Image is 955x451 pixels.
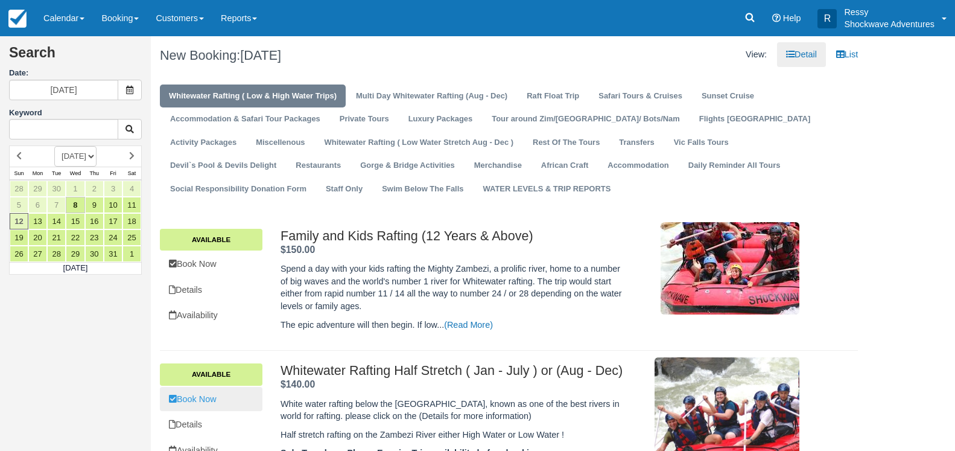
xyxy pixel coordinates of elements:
span: $150.00 [281,245,315,255]
a: Accommodation [598,154,677,178]
a: Activity Packages [161,131,246,155]
a: 7 [47,197,66,213]
a: Swim Below The Falls [373,178,472,201]
th: Thu [85,167,104,180]
p: Spend a day with your kids rafting the Mighty Zambezi, a prolific river, home to a number of big ... [281,263,627,312]
th: Wed [66,167,84,180]
a: African Craft [532,154,597,178]
p: The epic adventure will then begin. If low... [281,319,627,331]
a: Staff Only [317,178,372,201]
a: 31 [104,246,122,262]
a: 12 [10,213,28,229]
h1: New Booking: [160,48,500,63]
a: Details [160,412,262,437]
a: Whitewater Rafting ( Low & High Water Trips) [160,85,346,108]
a: (Read More) [444,320,493,330]
a: Luxury Packages [399,107,482,131]
strong: Price: $140 [281,379,315,389]
a: Restaurants [287,154,350,178]
a: Book Now [160,387,262,412]
a: Detail [777,42,826,67]
a: 13 [28,213,47,229]
a: 14 [47,213,66,229]
a: 5 [10,197,28,213]
a: 29 [66,246,84,262]
a: 22 [66,229,84,246]
span: $140.00 [281,379,315,389]
a: 17 [104,213,122,229]
p: Shockwave Adventures [844,18,934,30]
h2: Search [9,45,142,68]
a: 20 [28,229,47,246]
a: 19 [10,229,28,246]
a: WATER LEVELS & TRIP REPORTS [474,178,620,201]
a: Rest Of The Tours [524,131,609,155]
th: Tue [47,167,66,180]
a: Sunset Cruise [693,85,763,108]
a: 21 [47,229,66,246]
img: checkfront-main-nav-mini-logo.png [8,10,27,28]
a: 1 [66,181,84,197]
a: Private Tours [331,107,398,131]
a: Gorge & Bridge Activities [351,154,463,178]
a: Tour around Zim/[GEOGRAPHIC_DATA]/ Bots/Nam [483,107,689,131]
a: Availability [160,303,262,328]
h2: Whitewater Rafting Half Stretch ( Jan - July ) or (Aug - Dec) [281,363,627,378]
a: Whitewater Rafting ( Low Water Stretch Aug - Dec ) [316,131,523,155]
a: Multi Day Whitewater Rafting (Aug - Dec) [347,85,516,108]
label: Date: [9,68,142,79]
a: 26 [10,246,28,262]
a: 16 [85,213,104,229]
a: Daily Reminder All Tours [679,154,790,178]
a: Transfers [610,131,663,155]
a: 18 [122,213,141,229]
a: 10 [104,197,122,213]
a: 9 [85,197,104,213]
p: Ressy [844,6,934,18]
th: Sun [10,167,28,180]
button: Keyword Search [118,119,142,139]
a: Details [160,278,262,302]
a: 23 [85,229,104,246]
a: 3 [104,181,122,197]
h2: Family and Kids Rafting (12 Years & Above) [281,229,627,243]
th: Sat [122,167,141,180]
a: Available [160,229,262,251]
a: 29 [28,181,47,197]
a: 4 [122,181,141,197]
a: Merchandise [465,154,531,178]
div: R [817,9,837,28]
a: Vic Falls Tours [665,131,738,155]
a: 2 [85,181,104,197]
a: Miscellenous [247,131,314,155]
i: Help [772,14,781,22]
th: Fri [104,167,122,180]
span: [DATE] [240,48,281,63]
a: 25 [122,229,141,246]
span: Help [783,13,801,23]
a: 28 [47,246,66,262]
a: Available [160,363,262,385]
td: [DATE] [10,262,142,274]
p: White water rafting below the [GEOGRAPHIC_DATA], known as one of the best rivers in world for raf... [281,398,627,423]
a: Book Now [160,252,262,277]
a: 15 [66,213,84,229]
a: Social Responsibility Donation Form [161,178,316,201]
a: 30 [85,246,104,262]
a: Accommodation & Safari Tour Packages [161,107,329,131]
a: 1 [122,246,141,262]
a: List [827,42,867,67]
a: 28 [10,181,28,197]
a: Safari Tours & Cruises [589,85,691,108]
a: Flights [GEOGRAPHIC_DATA] [690,107,819,131]
img: M121-2 [661,222,799,315]
a: 30 [47,181,66,197]
a: Devil`s Pool & Devils Delight [161,154,285,178]
strong: Price: $150 [281,245,315,255]
th: Mon [28,167,47,180]
a: 24 [104,229,122,246]
a: Raft Float Trip [518,85,588,108]
label: Keyword [9,108,42,117]
a: 11 [122,197,141,213]
li: View: [737,42,776,67]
